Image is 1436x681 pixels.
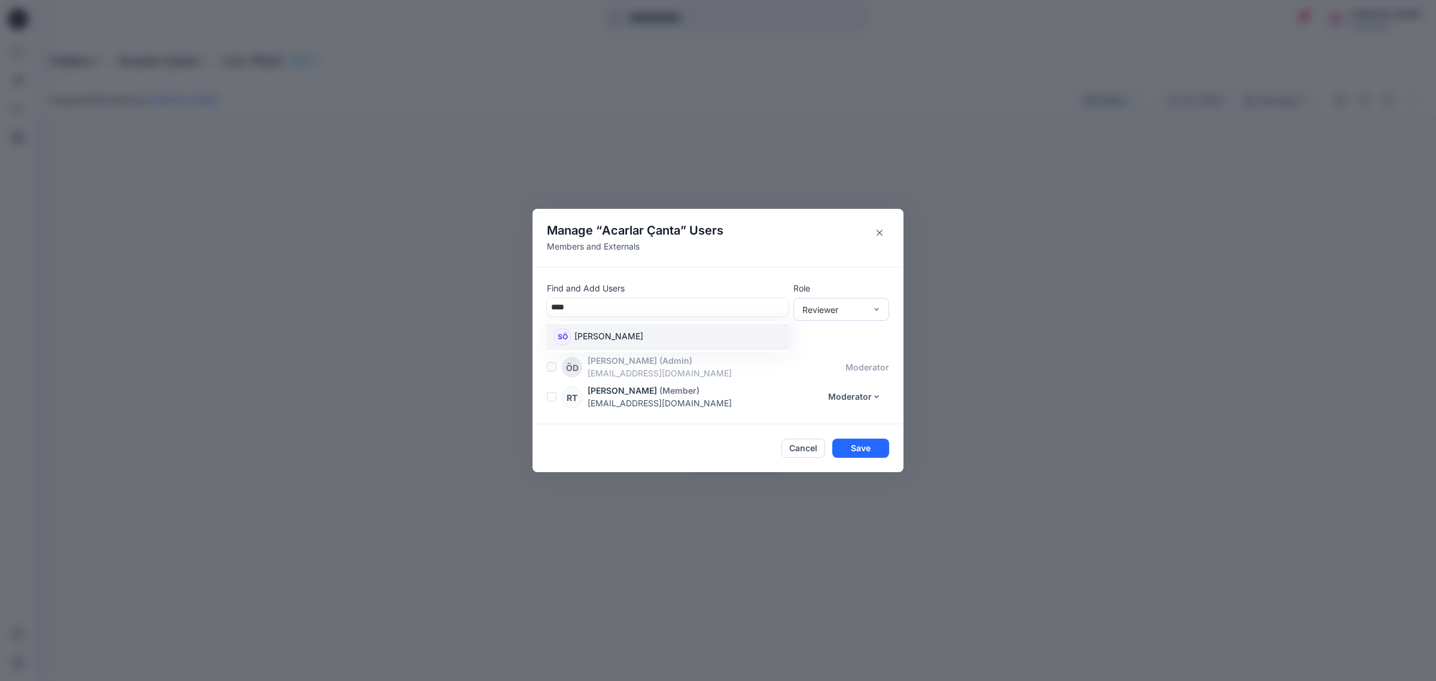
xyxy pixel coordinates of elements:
[870,223,889,242] button: Close
[845,361,889,373] p: moderator
[588,384,657,397] p: [PERSON_NAME]
[547,282,789,294] p: Find and Add Users
[659,354,692,367] p: (Admin)
[781,439,825,458] button: Cancel
[561,357,583,378] div: ÖD
[588,367,845,379] p: [EMAIL_ADDRESS][DOMAIN_NAME]
[547,223,723,238] h4: Manage “ ” Users
[574,330,643,345] p: [PERSON_NAME]
[547,240,723,253] p: Members and Externals
[832,439,889,458] button: Save
[793,282,889,294] p: Role
[588,397,820,409] p: [EMAIL_ADDRESS][DOMAIN_NAME]
[554,329,571,345] div: SÖ
[659,384,699,397] p: (Member)
[588,354,657,367] p: [PERSON_NAME]
[820,387,889,406] button: Moderator
[602,223,680,238] span: Acarlar Çanta
[561,387,583,408] div: RT
[802,303,866,316] div: Reviewer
